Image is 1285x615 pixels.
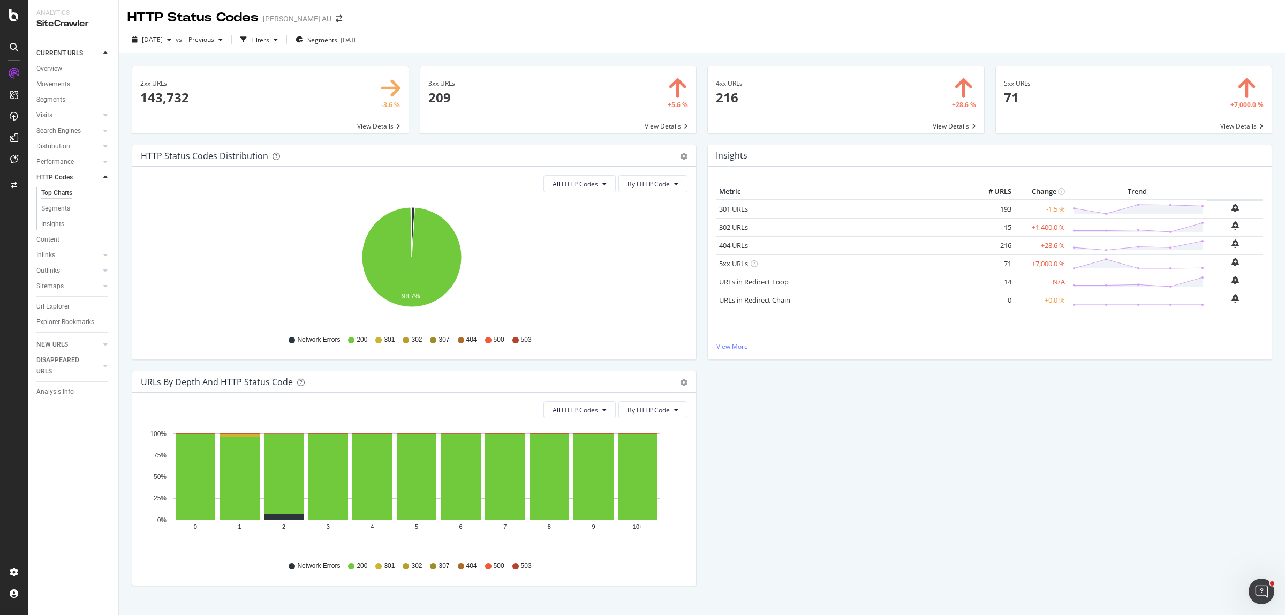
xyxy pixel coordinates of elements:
[127,31,176,48] button: [DATE]
[36,79,70,90] div: Movements
[971,218,1014,236] td: 15
[1014,184,1068,200] th: Change
[141,427,682,551] svg: A chart.
[543,175,616,192] button: All HTTP Codes
[36,281,100,292] a: Sitemaps
[36,317,94,328] div: Explorer Bookmarks
[41,187,72,199] div: Top Charts
[41,203,111,214] a: Segments
[36,48,83,59] div: CURRENT URLS
[36,301,70,312] div: Url Explorer
[184,35,214,44] span: Previous
[716,184,971,200] th: Metric
[618,401,687,418] button: By HTTP Code
[521,335,532,344] span: 503
[36,63,62,74] div: Overview
[719,222,748,232] a: 302 URLs
[1014,218,1068,236] td: +1,400.0 %
[36,339,68,350] div: NEW URLS
[553,179,598,189] span: All HTTP Codes
[41,219,111,230] a: Insights
[41,219,64,230] div: Insights
[36,156,74,168] div: Performance
[36,172,100,183] a: HTTP Codes
[1231,258,1239,266] div: bell-plus
[411,335,422,344] span: 302
[36,141,100,152] a: Distribution
[971,236,1014,254] td: 216
[336,15,342,22] div: arrow-right-arrow-left
[297,561,340,571] span: Network Errors
[176,35,184,44] span: vs
[307,35,337,44] span: Segments
[36,301,111,312] a: Url Explorer
[36,79,111,90] a: Movements
[36,317,111,328] a: Explorer Bookmarks
[291,31,364,48] button: Segments[DATE]
[327,524,330,530] text: 3
[680,379,687,386] div: gear
[36,110,100,121] a: Visits
[1231,294,1239,303] div: bell-plus
[971,273,1014,291] td: 14
[141,377,293,387] div: URLs by Depth and HTTP Status Code
[439,561,449,571] span: 307
[36,9,110,18] div: Analytics
[628,179,670,189] span: By HTTP Code
[592,524,595,530] text: 9
[36,234,59,245] div: Content
[494,561,504,571] span: 500
[1014,254,1068,273] td: +7,000.0 %
[154,452,167,459] text: 75%
[384,335,395,344] span: 301
[971,200,1014,219] td: 193
[503,524,507,530] text: 7
[236,31,282,48] button: Filters
[1014,236,1068,254] td: +28.6 %
[41,203,70,214] div: Segments
[41,187,111,199] a: Top Charts
[548,524,551,530] text: 8
[402,292,420,300] text: 98.7%
[150,430,167,438] text: 100%
[36,250,55,261] div: Inlinks
[36,110,52,121] div: Visits
[127,9,259,27] div: HTTP Status Codes
[36,250,100,261] a: Inlinks
[341,35,360,44] div: [DATE]
[36,339,100,350] a: NEW URLS
[633,524,643,530] text: 10+
[494,335,504,344] span: 500
[1014,273,1068,291] td: N/A
[263,13,331,24] div: [PERSON_NAME] AU
[1249,579,1274,604] iframe: Intercom live chat
[466,561,477,571] span: 404
[719,241,748,250] a: 404 URLs
[618,175,687,192] button: By HTTP Code
[716,148,747,163] h4: Insights
[1068,184,1207,200] th: Trend
[466,335,477,344] span: 404
[36,125,81,137] div: Search Engines
[357,561,367,571] span: 200
[154,473,167,481] text: 50%
[971,184,1014,200] th: # URLS
[238,524,241,530] text: 1
[719,259,748,268] a: 5xx URLs
[36,172,73,183] div: HTTP Codes
[282,524,285,530] text: 2
[36,141,70,152] div: Distribution
[1231,276,1239,284] div: bell-plus
[141,151,268,161] div: HTTP Status Codes Distribution
[157,516,167,524] text: 0%
[36,386,111,397] a: Analysis Info
[971,291,1014,309] td: 0
[194,524,197,530] text: 0
[553,406,598,415] span: All HTTP Codes
[297,335,340,344] span: Network Errors
[719,204,748,214] a: 301 URLs
[36,125,100,137] a: Search Engines
[1231,204,1239,212] div: bell-plus
[36,355,100,377] a: DISAPPEARED URLS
